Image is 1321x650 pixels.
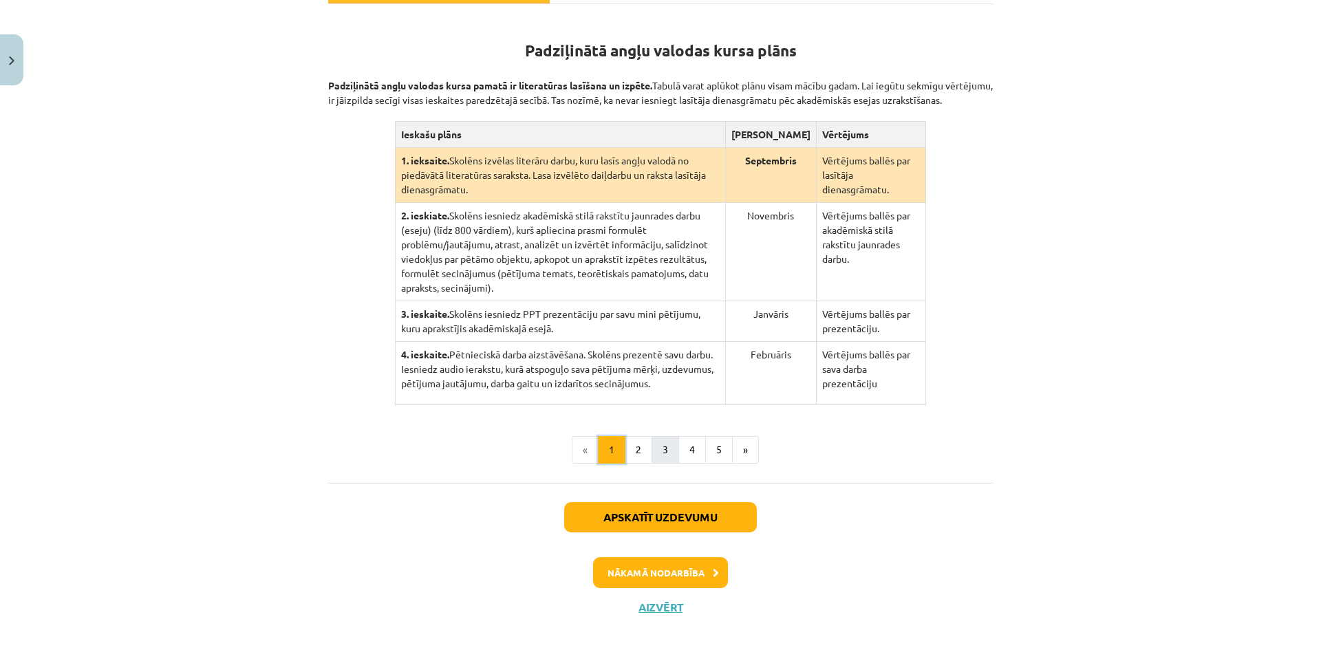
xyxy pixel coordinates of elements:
button: 4 [678,436,706,464]
th: Ieskašu plāns [395,122,725,148]
td: Janvāris [725,301,816,342]
p: Tabulā varat aplūkot plānu visam mācību gadam. Lai iegūtu sekmīgu vērtējumu, ir jāizpilda secīgi ... [328,64,993,107]
strong: Septembris [745,154,797,166]
nav: Page navigation example [328,436,993,464]
button: 2 [625,436,652,464]
strong: 3. ieskaite. [401,307,449,320]
td: Skolēns iesniedz PPT prezentāciju par savu mini pētījumu, kuru aprakstījis akadēmiskajā esejā. [395,301,725,342]
th: Vērtējums [816,122,925,148]
button: Apskatīt uzdevumu [564,502,757,532]
th: [PERSON_NAME] [725,122,816,148]
button: Nākamā nodarbība [593,557,728,589]
strong: Padziļinātā angļu valodas kursa pamatā ir literatūras lasīšana un izpēte. [328,79,652,91]
td: Vērtējums ballēs par lasītāja dienasgrāmatu. [816,148,925,203]
strong: 1. ieksaite. [401,154,449,166]
button: 5 [705,436,733,464]
p: Februāris [731,347,810,362]
td: Vērtējums ballēs par sava darba prezentāciju [816,342,925,405]
td: Skolēns izvēlas literāru darbu, kuru lasīs angļu valodā no piedāvātā literatūras saraksta. Lasa i... [395,148,725,203]
td: Vērtējums ballēs par akadēmiskā stilā rakstītu jaunrades darbu. [816,203,925,301]
p: Pētnieciskā darba aizstāvēšana. Skolēns prezentē savu darbu. Iesniedz audio ierakstu, kurā atspog... [401,347,720,391]
button: 3 [652,436,679,464]
button: 1 [598,436,625,464]
button: » [732,436,759,464]
strong: Padziļinātā angļu valodas kursa plāns [525,41,797,61]
td: Vērtējums ballēs par prezentāciju. [816,301,925,342]
td: Skolēns iesniedz akadēmiskā stilā rakstītu jaunrades darbu (eseju) (līdz 800 vārdiem), kurš aplie... [395,203,725,301]
img: icon-close-lesson-0947bae3869378f0d4975bcd49f059093ad1ed9edebbc8119c70593378902aed.svg [9,56,14,65]
strong: 2. ieskiate. [401,209,449,221]
button: Aizvērt [634,600,687,614]
strong: 4. ieskaite. [401,348,449,360]
td: Novembris [725,203,816,301]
